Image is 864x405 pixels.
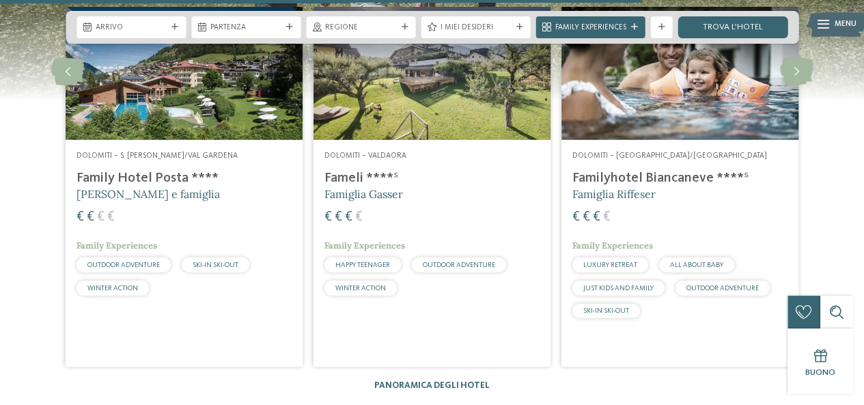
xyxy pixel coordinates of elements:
[678,16,788,38] a: trova l’hotel
[583,285,654,292] span: JUST KIDS AND FAMILY
[441,23,512,33] span: I miei desideri
[76,152,238,160] span: Dolomiti – S. [PERSON_NAME]/Val Gardena
[324,210,332,224] span: €
[603,210,611,224] span: €
[313,7,551,367] a: Family hotel nelle Dolomiti: una vacanza nel regno dei Monti Pallidi Dolomiti – Valdaora Fameli *...
[670,262,723,268] span: ALL ABOUT BABY
[87,262,160,268] span: OUTDOOR ADVENTURE
[583,307,629,314] span: SKI-IN SKI-OUT
[555,23,626,33] span: Family Experiences
[335,285,386,292] span: WINTER ACTION
[66,7,303,140] img: Family hotel nelle Dolomiti: una vacanza nel regno dei Monti Pallidi
[87,210,94,224] span: €
[335,262,390,268] span: HAPPY TEENAGER
[374,381,490,390] a: Panoramica degli hotel
[96,23,167,33] span: Arrivo
[335,210,342,224] span: €
[313,7,551,140] img: Family hotel nelle Dolomiti: una vacanza nel regno dei Monti Pallidi
[572,152,767,160] span: Dolomiti – [GEOGRAPHIC_DATA]/[GEOGRAPHIC_DATA]
[572,170,788,186] h4: Familyhotel Biancaneve ****ˢ
[97,210,104,224] span: €
[686,285,759,292] span: OUTDOOR ADVENTURE
[561,7,798,367] a: Family hotel nelle Dolomiti: una vacanza nel regno dei Monti Pallidi Dolomiti – [GEOGRAPHIC_DATA]...
[325,23,396,33] span: Regione
[324,240,405,251] span: Family Experiences
[423,262,495,268] span: OUTDOOR ADVENTURE
[193,262,238,268] span: SKI-IN SKI-OUT
[324,187,403,201] span: Famiglia Gasser
[66,7,303,367] a: Family hotel nelle Dolomiti: una vacanza nel regno dei Monti Pallidi Dolomiti – S. [PERSON_NAME]/...
[87,285,138,292] span: WINTER ACTION
[107,210,115,224] span: €
[345,210,352,224] span: €
[593,210,600,224] span: €
[561,7,798,140] img: Family hotel nelle Dolomiti: una vacanza nel regno dei Monti Pallidi
[805,368,835,377] span: Buono
[324,152,406,160] span: Dolomiti – Valdaora
[583,262,637,268] span: LUXURY RETREAT
[572,210,580,224] span: €
[355,210,363,224] span: €
[76,170,292,186] h4: Family Hotel Posta ****
[572,240,653,251] span: Family Experiences
[210,23,281,33] span: Partenza
[583,210,590,224] span: €
[572,187,656,201] span: Famiglia Riffeser
[76,187,220,201] span: [PERSON_NAME] e famiglia
[76,210,84,224] span: €
[788,329,853,394] a: Buono
[76,240,157,251] span: Family Experiences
